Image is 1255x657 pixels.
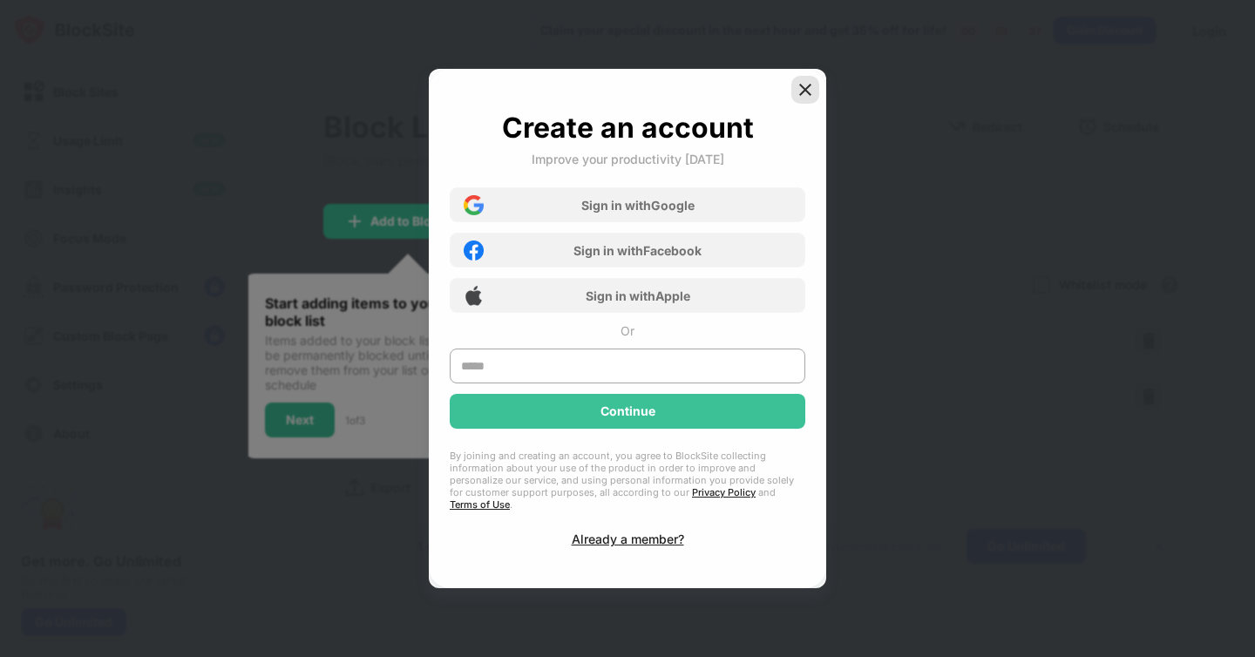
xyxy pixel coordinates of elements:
img: facebook-icon.png [464,240,484,261]
a: Terms of Use [450,498,510,511]
div: Sign in with Apple [586,288,690,303]
img: google-icon.png [464,195,484,215]
div: Already a member? [572,532,684,546]
div: Improve your productivity [DATE] [532,152,724,166]
div: Continue [600,404,655,418]
div: Sign in with Facebook [573,243,702,258]
div: Sign in with Google [581,198,695,213]
div: Or [621,323,634,338]
a: Privacy Policy [692,486,756,498]
div: Create an account [502,111,754,145]
div: By joining and creating an account, you agree to BlockSite collecting information about your use ... [450,450,805,511]
img: apple-icon.png [464,286,484,306]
